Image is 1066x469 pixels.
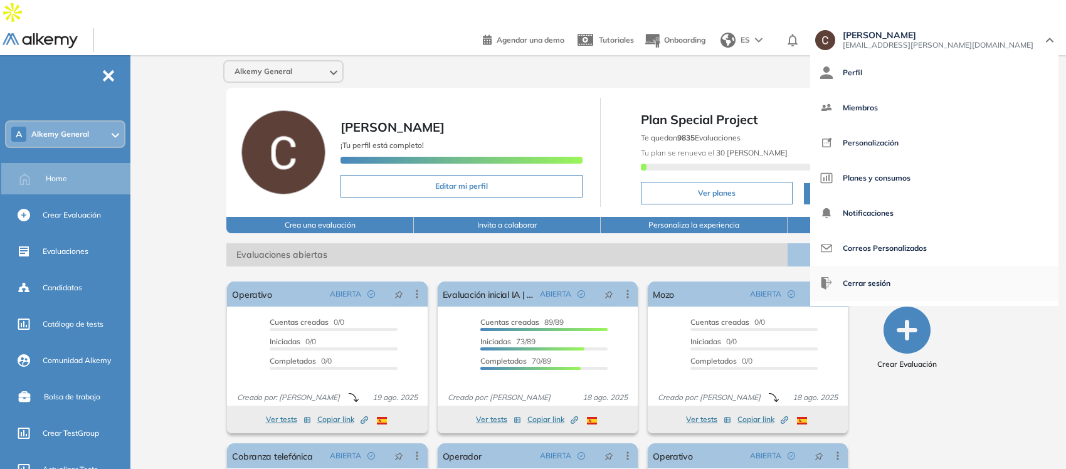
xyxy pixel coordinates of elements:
span: check-circle [367,290,375,298]
img: world [720,33,736,48]
span: 89/89 [480,317,564,327]
span: 0/0 [270,317,344,327]
a: Planes y consumos [820,163,1048,193]
a: Operador [443,443,482,468]
span: 18 ago. 2025 [578,392,633,403]
img: Logo [3,33,78,49]
span: Cuentas creadas [480,317,539,327]
span: Cerrar sesión [843,268,890,298]
span: Creado por: [PERSON_NAME] [232,392,345,403]
a: Tutoriales [574,24,634,56]
span: Notificaciones [843,198,894,228]
a: Correos Personalizados [820,233,1048,263]
span: ABIERTA [750,450,781,461]
button: pushpin [595,284,623,304]
img: arrow [755,38,763,43]
span: Te quedan Evaluaciones [641,133,741,142]
button: Ver tests [266,412,311,427]
span: 0/0 [270,356,332,366]
a: Operativo [232,282,272,307]
span: check-circle [578,290,585,298]
span: Agendar una demo [497,35,564,45]
span: Home [46,173,67,184]
img: ESP [797,417,807,424]
a: Miembros [820,93,1048,123]
span: Alkemy General [235,66,292,76]
span: [EMAIL_ADDRESS][PERSON_NAME][DOMAIN_NAME] [843,40,1033,50]
img: icon [820,102,833,114]
span: Evaluaciones abiertas [226,243,788,266]
img: ESP [377,417,387,424]
span: 19 ago. 2025 [367,392,423,403]
span: Plan Special Project [641,110,957,129]
span: Copiar link [527,414,578,425]
span: Iniciadas [480,337,511,346]
img: icon [820,66,833,79]
span: check-circle [788,452,795,460]
button: Customiza tu espacio de trabajo [788,217,974,233]
span: Creado por: [PERSON_NAME] [653,392,766,403]
span: 0/0 [270,337,316,346]
span: 73/89 [480,337,536,346]
span: Candidatos [43,282,82,293]
span: Copiar link [737,414,788,425]
a: Cobranza telefónica [232,443,312,468]
span: pushpin [394,289,403,299]
button: Crea una evaluación [226,217,413,233]
button: Copiar link [737,412,788,427]
button: pushpin [385,284,413,304]
span: Catálogo de tests [43,319,103,330]
span: ABIERTA [750,288,781,300]
span: Bolsa de trabajo [44,391,100,403]
button: pushpin [805,284,833,304]
button: pushpin [595,446,623,466]
span: ABIERTA [330,288,361,300]
span: Copiar link [317,414,368,425]
a: Evaluación inicial IA | Academy | Pomelo [443,282,535,307]
b: 9835 [677,133,695,142]
span: Planes y consumos [843,163,910,193]
button: Copiar link [527,412,578,427]
span: ABIERTA [330,450,361,461]
button: Invita a colaborar [414,217,601,233]
span: Comunidad Alkemy [43,355,111,366]
span: Miembros [843,93,878,123]
img: icon [820,137,833,149]
span: Completados [270,356,316,366]
span: 18 ago. 2025 [788,392,843,403]
span: pushpin [394,451,403,461]
span: 0/0 [690,337,737,346]
span: 70/89 [480,356,551,366]
b: 30 [PERSON_NAME] [714,148,788,157]
span: Completados [480,356,527,366]
a: Personalización [820,128,1048,158]
span: Correos Personalizados [843,233,927,263]
span: Tu plan se renueva el [641,148,788,157]
span: [PERSON_NAME] [340,119,445,135]
span: Perfil [843,58,862,88]
span: Crear Evaluación [877,359,937,370]
span: Personalización [843,128,899,158]
button: Ver todas las evaluaciones [788,243,974,266]
span: Crear TestGroup [43,428,99,439]
span: ABIERTA [540,288,571,300]
img: icon [820,242,833,255]
span: 0/0 [690,356,752,366]
button: Ver tests [686,412,731,427]
span: 0/0 [690,317,765,327]
span: ¡Tu perfil está completo! [340,140,424,150]
button: Copiar link [317,412,368,427]
button: Crear Evaluación [877,307,937,370]
span: Onboarding [664,35,705,45]
a: Notificaciones [820,198,1048,228]
a: Agendar una demo [483,31,564,46]
span: pushpin [604,289,613,299]
button: Onboarding [644,27,705,54]
span: pushpin [604,451,613,461]
span: pushpin [815,451,823,461]
button: Editar mi perfil [340,175,583,198]
span: Evaluaciones [43,246,88,257]
span: Iniciadas [690,337,721,346]
img: ESP [587,417,597,424]
img: icon [820,172,833,184]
